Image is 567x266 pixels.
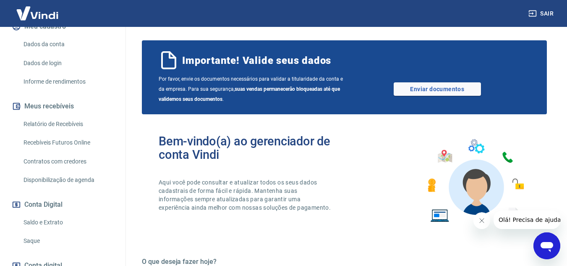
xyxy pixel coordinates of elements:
[527,6,557,21] button: Sair
[159,86,340,102] b: suas vendas permanecerão bloqueadas até que validemos seus documentos
[182,54,331,67] span: Importante! Valide seus dados
[20,153,115,170] a: Contratos com credores
[10,0,65,26] img: Vindi
[420,134,530,227] img: Imagem de um avatar masculino com diversos icones exemplificando as funcionalidades do gerenciado...
[473,212,490,229] iframe: Fechar mensagem
[5,6,71,13] span: Olá! Precisa de ajuda?
[159,134,345,161] h2: Bem-vindo(a) ao gerenciador de conta Vindi
[533,232,560,259] iframe: Botão para abrir a janela de mensagens
[20,214,115,231] a: Saldo e Extrato
[159,74,345,104] span: Por favor, envie os documentos necessários para validar a titularidade da conta e da empresa. Par...
[20,171,115,189] a: Disponibilização de agenda
[159,178,332,212] p: Aqui você pode consultar e atualizar todos os seus dados cadastrais de forma fácil e rápida. Mant...
[20,232,115,250] a: Saque
[10,195,115,214] button: Conta Digital
[10,97,115,116] button: Meus recebíveis
[20,134,115,151] a: Recebíveis Futuros Online
[142,258,547,266] h5: O que deseja fazer hoje?
[20,55,115,72] a: Dados de login
[20,73,115,90] a: Informe de rendimentos
[20,36,115,53] a: Dados da conta
[20,116,115,133] a: Relatório de Recebíveis
[494,211,560,229] iframe: Mensagem da empresa
[394,82,481,96] a: Enviar documentos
